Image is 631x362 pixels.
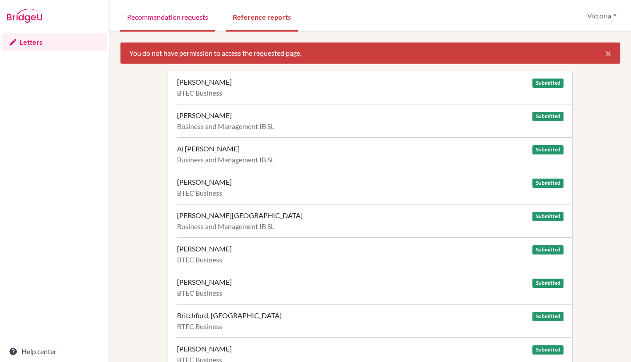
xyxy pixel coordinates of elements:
span: Submitted [532,212,563,221]
span: × [605,47,611,59]
span: Submitted [532,279,563,288]
a: Al [PERSON_NAME] Submitted Business and Management IB SL [177,137,572,171]
div: [PERSON_NAME] [177,78,232,86]
span: Submitted [532,79,563,88]
a: Britchford, [GEOGRAPHIC_DATA] Submitted BTEC Business [177,304,572,337]
div: [PERSON_NAME][GEOGRAPHIC_DATA] [177,211,303,220]
button: Close [596,43,620,64]
a: Letters [2,33,107,51]
button: Victoria [583,7,620,24]
img: Bridge-U [7,9,42,23]
span: Submitted [532,345,563,355]
a: [PERSON_NAME] Submitted BTEC Business [177,271,572,304]
div: Business and Management IB SL [177,122,564,131]
div: [PERSON_NAME] [177,344,232,353]
div: You do not have permission to access the requested page. [120,42,620,64]
div: [PERSON_NAME] [177,278,232,287]
a: Help center [2,343,107,360]
span: Submitted [532,245,563,254]
div: [PERSON_NAME] [177,244,232,253]
div: Business and Management IB SL [177,222,564,231]
div: Al [PERSON_NAME] [177,144,240,153]
span: Submitted [532,145,563,154]
span: Submitted [532,112,563,121]
a: [PERSON_NAME] Submitted Business and Management IB SL [177,104,572,137]
div: [PERSON_NAME] [177,111,232,120]
a: [PERSON_NAME] Submitted BTEC Business [177,237,572,271]
a: [PERSON_NAME][GEOGRAPHIC_DATA] Submitted Business and Management IB SL [177,204,572,237]
a: Reference reports [226,1,298,32]
div: BTEC Business [177,89,564,97]
div: BTEC Business [177,322,564,331]
div: Business and Management IB SL [177,155,564,164]
span: Submitted [532,312,563,321]
div: BTEC Business [177,255,564,264]
a: Recommendation requests [120,1,215,32]
a: [PERSON_NAME] Submitted BTEC Business [177,171,572,204]
div: [PERSON_NAME] [177,178,232,186]
span: Submitted [532,179,563,188]
a: [PERSON_NAME] Submitted BTEC Business [177,71,572,104]
div: Britchford, [GEOGRAPHIC_DATA] [177,311,282,320]
div: BTEC Business [177,189,564,197]
div: BTEC Business [177,289,564,297]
